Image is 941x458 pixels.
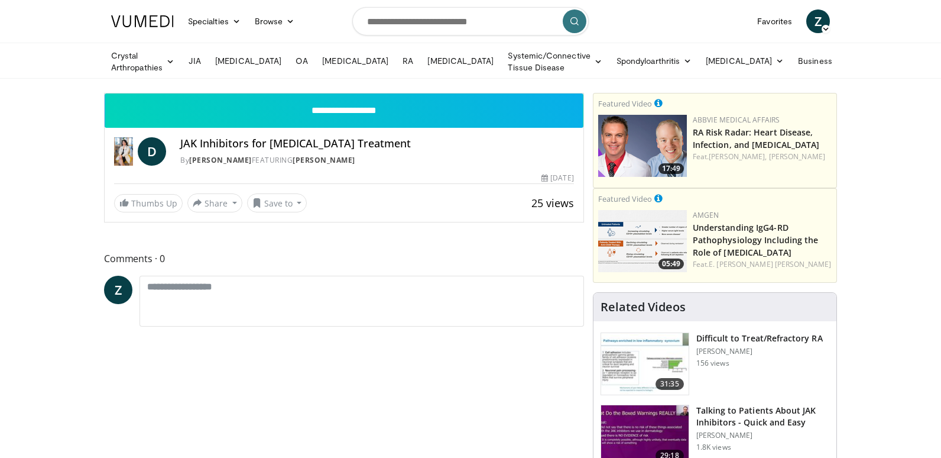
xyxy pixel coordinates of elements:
[699,49,791,73] a: [MEDICAL_DATA]
[658,259,684,269] span: 05:49
[709,259,831,269] a: E. [PERSON_NAME] [PERSON_NAME]
[104,276,132,304] a: Z
[693,222,819,258] a: Understanding IgG4-RD Pathophysiology Including the Role of [MEDICAL_DATA]
[104,50,181,73] a: Crystal Arthropathies
[696,359,729,368] p: 156 views
[601,333,829,395] a: 31:35 Difficult to Treat/Refractory RA [PERSON_NAME] 156 views
[601,300,686,314] h4: Related Videos
[693,259,832,270] div: Feat.
[693,115,780,125] a: AbbVie Medical Affairs
[288,49,315,73] a: OA
[104,251,584,266] span: Comments 0
[598,115,687,177] img: 52ade5ce-f38d-48c3-9990-f38919e14253.png.150x105_q85_crop-smart_upscale.png
[187,193,242,212] button: Share
[352,7,589,36] input: Search topics, interventions
[806,9,830,33] a: Z
[693,210,719,220] a: Amgen
[598,210,687,272] img: 3e5b4ad1-6d9b-4d8f-ba8e-7f7d389ba880.png.150x105_q85_crop-smart_upscale.png
[138,137,166,166] a: D
[750,9,799,33] a: Favorites
[247,193,307,212] button: Save to
[658,163,684,174] span: 17:49
[709,151,767,162] a: [PERSON_NAME],
[791,49,851,73] a: Business
[395,49,420,73] a: RA
[208,49,288,73] a: [MEDICAL_DATA]
[114,137,133,166] img: Dr. Diana Girnita
[696,405,829,428] h3: Talking to Patients About JAK Inhibitors - Quick and Easy
[598,115,687,177] a: 17:49
[598,210,687,272] a: 05:49
[696,431,829,440] p: [PERSON_NAME]
[180,155,574,166] div: By FEATURING
[601,333,689,395] img: 858f2dfd-af72-49e0-acd4-567a7781ed6c.150x105_q85_crop-smart_upscale.jpg
[598,193,652,204] small: Featured Video
[181,49,208,73] a: JIA
[769,151,825,162] a: [PERSON_NAME]
[111,15,174,27] img: VuMedi Logo
[180,137,574,150] h4: JAK Inhibitors for [MEDICAL_DATA] Treatment
[315,49,395,73] a: [MEDICAL_DATA]
[696,443,731,452] p: 1.8K views
[114,194,183,212] a: Thumbs Up
[693,127,820,150] a: RA Risk Radar: Heart Disease, Infection, and [MEDICAL_DATA]
[293,155,355,165] a: [PERSON_NAME]
[189,155,252,165] a: [PERSON_NAME]
[531,196,574,210] span: 25 views
[181,9,248,33] a: Specialties
[609,49,699,73] a: Spondyloarthritis
[501,50,609,73] a: Systemic/Connective Tissue Disease
[420,49,501,73] a: [MEDICAL_DATA]
[693,151,832,162] div: Feat.
[656,378,684,390] span: 31:35
[696,333,823,344] h3: Difficult to Treat/Refractory RA
[248,9,302,33] a: Browse
[696,347,823,356] p: [PERSON_NAME]
[541,173,573,183] div: [DATE]
[598,98,652,109] small: Featured Video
